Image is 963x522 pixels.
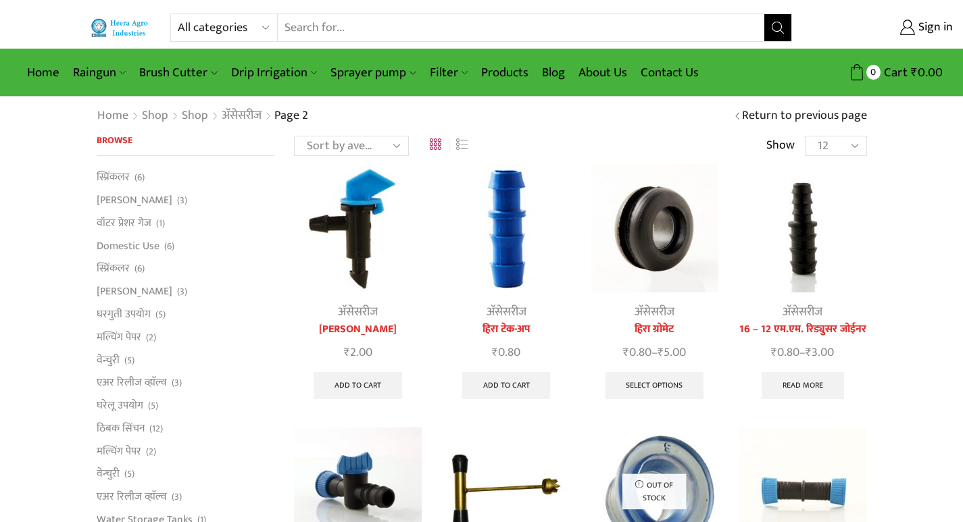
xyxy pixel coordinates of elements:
span: (3) [172,376,182,390]
span: ₹ [623,342,629,363]
nav: Breadcrumb [97,107,311,125]
span: (3) [177,194,187,207]
img: J-Cock [294,164,422,292]
button: Search button [764,14,791,41]
a: Brush Cutter [132,57,224,88]
a: वॉटर प्रेशर गेज [97,211,151,234]
a: Shop [181,107,209,125]
a: स्प्रिंकलर [97,169,130,188]
bdi: 0.80 [623,342,651,363]
a: Blog [535,57,572,88]
span: Show [766,137,795,155]
a: ठिबक सिंचन [97,417,145,440]
a: Filter [423,57,474,88]
a: 16 – 12 एम.एम. रिड्युसर जोईनर [739,321,866,338]
a: अ‍ॅसेसरीज [635,302,674,322]
img: 16 - 12 एम.एम. रिड्युसर जोईनर [739,164,866,292]
a: About Us [572,57,634,88]
a: Shop [141,107,169,125]
a: स्प्रिंकलर [97,257,130,280]
span: (1) [156,217,165,230]
span: 0 [866,65,881,79]
a: Select options for “16 - 12 एम.एम. रिड्युसर जोईनर” [762,372,844,399]
span: (3) [177,285,187,298]
span: (2) [146,445,156,459]
bdi: 2.00 [344,342,372,363]
span: – [591,344,718,362]
a: अ‍ॅसेसरीज [783,302,822,322]
a: Add to cart: “हिरा टेक-अप” [462,372,551,399]
span: – [739,344,866,362]
span: ₹ [806,342,812,363]
span: ₹ [771,342,777,363]
a: Contact Us [634,57,706,88]
span: (5) [155,308,166,321]
span: (5) [124,467,134,481]
bdi: 0.80 [771,342,799,363]
a: वेन्चुरी [97,348,120,371]
span: ₹ [344,342,350,363]
a: [PERSON_NAME] [97,280,172,303]
a: Select options for “हिरा ग्रोमेट” [606,372,704,399]
span: ₹ [492,342,498,363]
a: Add to cart: “जे कॉक” [314,372,402,399]
bdi: 0.00 [911,62,943,83]
a: घरेलू उपयोग [97,394,143,417]
span: (6) [134,262,145,276]
a: Home [20,57,66,88]
a: 0 Cart ₹0.00 [806,60,943,85]
a: Home [97,107,129,125]
span: Browse [97,132,132,148]
span: (12) [149,422,163,436]
a: अ‍ॅसेसरीज [221,107,262,125]
a: [PERSON_NAME] [294,321,422,338]
a: Sign in [812,16,953,40]
bdi: 5.00 [658,342,686,363]
a: Sprayer pump [324,57,422,88]
input: Search for... [278,14,765,41]
a: मल्चिंग पेपर [97,440,141,463]
a: अ‍ॅसेसरीज [338,302,378,322]
bdi: 3.00 [806,342,834,363]
a: एअर रिलीज व्हाॅल्व [97,371,167,394]
span: (6) [164,240,174,253]
span: Sign in [915,19,953,36]
p: Out of stock [622,474,687,510]
span: Cart [881,63,908,82]
a: वेन्चुरी [97,463,120,486]
a: [PERSON_NAME] [97,189,172,212]
img: Lateral-Joiner [442,164,570,292]
span: Page 2 [274,105,308,126]
a: Drip Irrigation [224,57,324,88]
span: (5) [148,399,158,413]
a: हिरा टेक-अप [442,321,570,338]
a: अ‍ॅसेसरीज [487,302,526,322]
select: Shop order [294,136,409,156]
bdi: 0.80 [492,342,520,363]
span: (6) [134,171,145,184]
span: (3) [172,490,182,504]
a: एअर रिलीज व्हाॅल्व [97,486,167,508]
span: ₹ [911,62,918,83]
span: ₹ [658,342,664,363]
a: Domestic Use [97,234,159,257]
a: मल्चिंग पेपर [97,325,141,348]
a: घरगुती उपयोग [97,303,151,325]
a: Raingun [66,57,132,88]
span: (5) [124,354,134,367]
img: Heera Grommet [591,164,718,292]
a: हिरा ग्रोमेट [591,321,718,338]
a: Products [474,57,535,88]
a: Return to previous page [742,107,867,125]
span: (2) [146,331,156,344]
